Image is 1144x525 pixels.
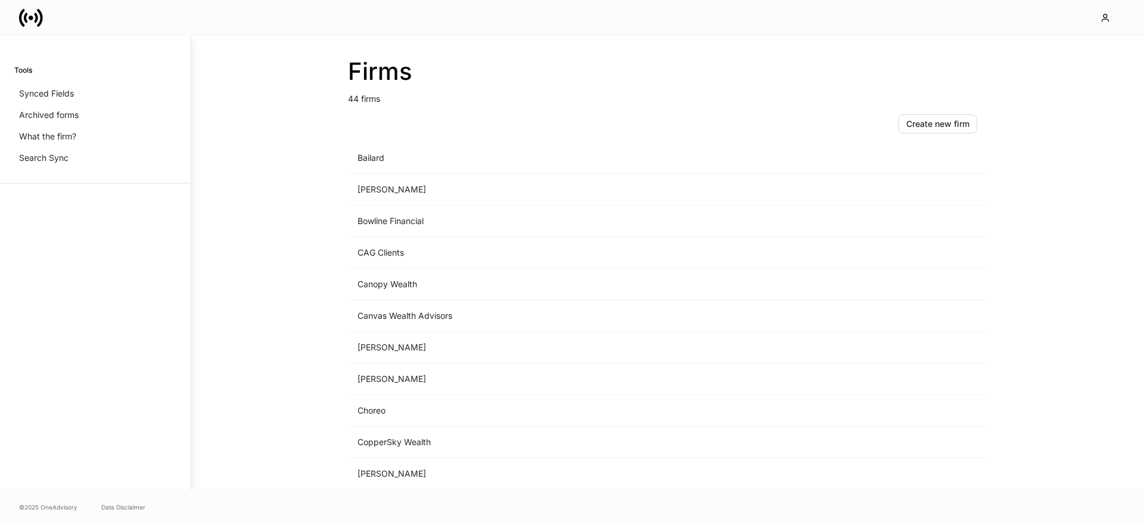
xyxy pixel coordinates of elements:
td: [PERSON_NAME] [348,364,789,395]
p: What the firm? [19,131,76,142]
td: Canvas Wealth Advisors [348,300,789,332]
td: CopperSky Wealth [348,427,789,458]
p: 44 firms [348,86,987,105]
p: Search Sync [19,152,69,164]
td: Canopy Wealth [348,269,789,300]
td: Bailard [348,142,789,174]
a: Search Sync [14,147,176,169]
h6: Tools [14,64,32,76]
p: Archived forms [19,109,79,121]
p: Synced Fields [19,88,74,100]
td: [PERSON_NAME] [348,458,789,490]
a: Data Disclaimer [101,502,145,512]
a: What the firm? [14,126,176,147]
a: Synced Fields [14,83,176,104]
button: Create new firm [899,114,977,133]
td: [PERSON_NAME] [348,332,789,364]
a: Archived forms [14,104,176,126]
h2: Firms [348,57,987,86]
td: CAG Clients [348,237,789,269]
td: Bowline Financial [348,206,789,237]
span: © 2025 OneAdvisory [19,502,77,512]
div: Create new firm [906,120,969,128]
td: Choreo [348,395,789,427]
td: [PERSON_NAME] [348,174,789,206]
